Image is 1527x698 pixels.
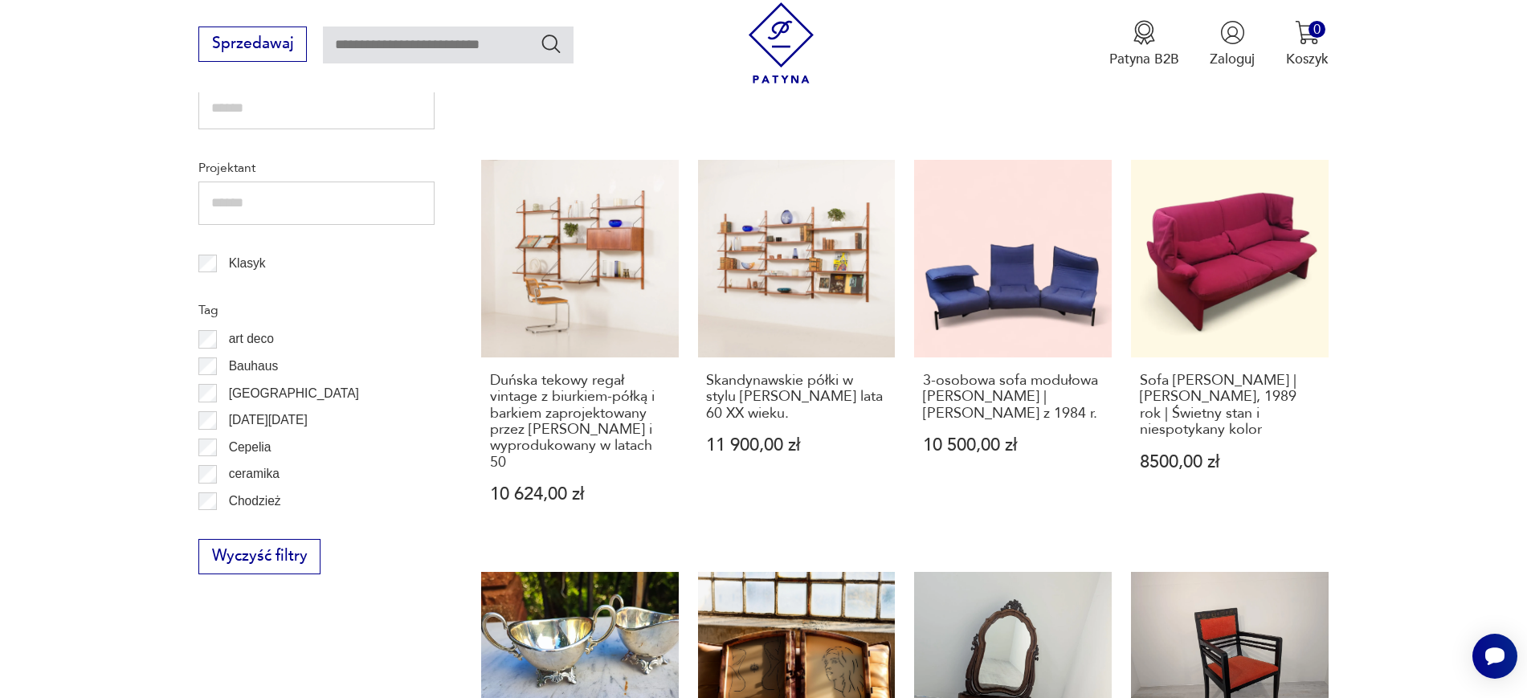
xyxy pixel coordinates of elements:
[229,253,266,274] p: Klasyk
[229,518,277,539] p: Ćmielów
[229,356,279,377] p: Bauhaus
[198,27,307,62] button: Sprzedawaj
[229,463,280,484] p: ceramika
[1286,20,1329,68] button: 0Koszyk
[1286,50,1329,68] p: Koszyk
[198,300,435,320] p: Tag
[1140,373,1320,439] h3: Sofa [PERSON_NAME] | [PERSON_NAME], 1989 rok | Świetny stan i niespotykany kolor
[229,437,272,458] p: Cepelia
[198,39,307,51] a: Sprzedawaj
[1472,634,1517,679] iframe: Smartsupp widget button
[1109,20,1179,68] a: Ikona medaluPatyna B2B
[914,160,1112,541] a: 3-osobowa sofa modułowa Cassina Veranda | Vico Magistretti z 1984 r.3-osobowa sofa modułowa [PERS...
[698,160,896,541] a: Skandynawskie półki w stylu Poula Cadoviusa lata 60 XX wieku.Skandynawskie półki w stylu [PERSON_...
[1140,454,1320,471] p: 8500,00 zł
[1210,50,1255,68] p: Zaloguj
[229,491,281,512] p: Chodzież
[1109,50,1179,68] p: Patyna B2B
[741,2,822,84] img: Patyna - sklep z meblami i dekoracjami vintage
[923,373,1103,422] h3: 3-osobowa sofa modułowa [PERSON_NAME] | [PERSON_NAME] z 1984 r.
[1210,20,1255,68] button: Zaloguj
[540,32,563,55] button: Szukaj
[1295,20,1320,45] img: Ikona koszyka
[1220,20,1245,45] img: Ikonka użytkownika
[481,160,679,541] a: Duńska tekowy regał vintage z biurkiem-półką i barkiem zaprojektowany przez Poula Cadoviusa i wyp...
[1132,20,1157,45] img: Ikona medalu
[229,410,308,431] p: [DATE][DATE]
[706,437,886,454] p: 11 900,00 zł
[1309,21,1325,38] div: 0
[198,157,435,178] p: Projektant
[229,383,359,404] p: [GEOGRAPHIC_DATA]
[198,539,321,574] button: Wyczyść filtry
[1131,160,1329,541] a: Sofa Cassina Portovenere | Vico Magistretti, 1989 rok | Świetny stan i niespotykany kolorSofa [PE...
[923,437,1103,454] p: 10 500,00 zł
[490,373,670,471] h3: Duńska tekowy regał vintage z biurkiem-półką i barkiem zaprojektowany przez [PERSON_NAME] i wypro...
[490,486,670,503] p: 10 624,00 zł
[706,373,886,422] h3: Skandynawskie półki w stylu [PERSON_NAME] lata 60 XX wieku.
[229,329,274,349] p: art deco
[1109,20,1179,68] button: Patyna B2B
